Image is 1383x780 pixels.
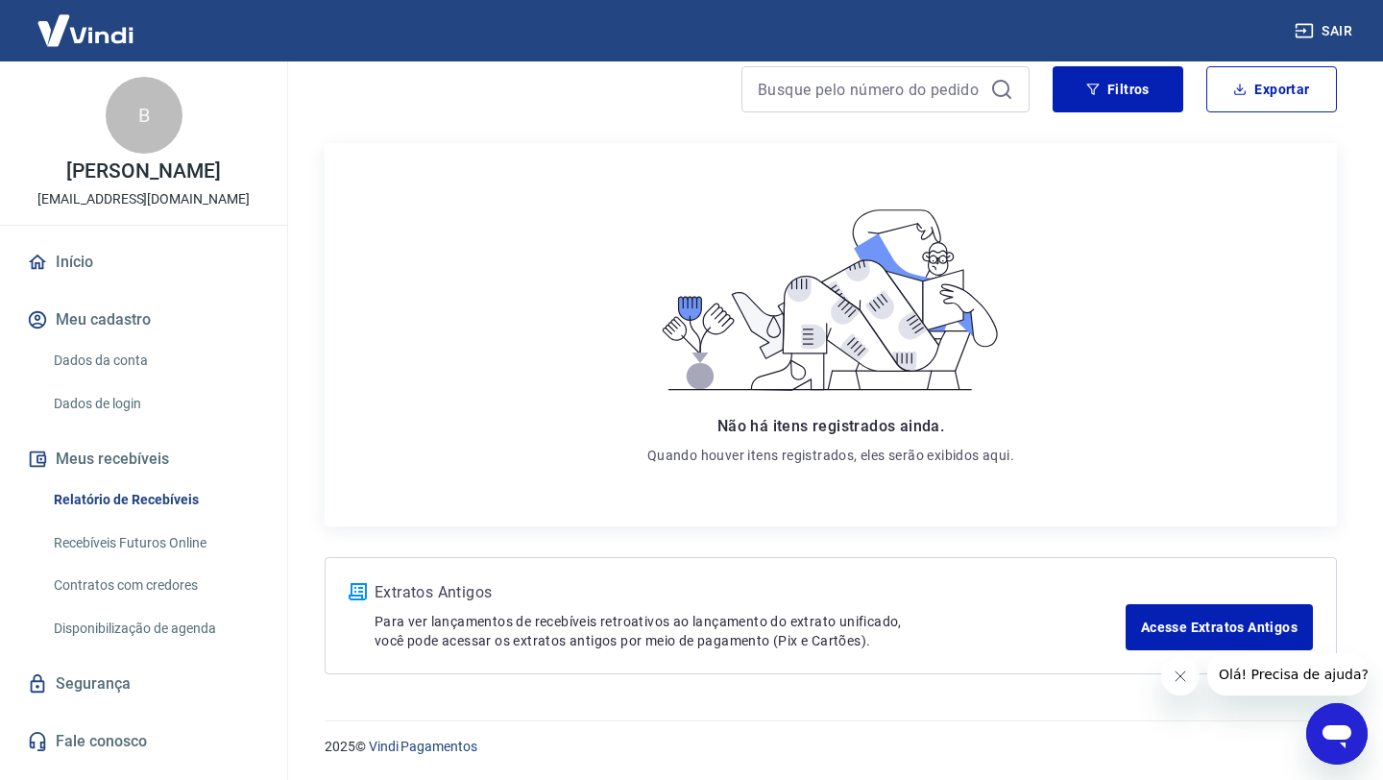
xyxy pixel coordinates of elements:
[46,609,264,648] a: Disponibilização de agenda
[23,1,148,60] img: Vindi
[46,341,264,380] a: Dados da conta
[647,446,1014,465] p: Quando houver itens registrados, eles serão exibidos aqui.
[325,737,1337,757] p: 2025 ©
[106,77,182,154] div: B
[12,13,161,29] span: Olá! Precisa de ajuda?
[23,663,264,705] a: Segurança
[23,241,264,283] a: Início
[46,524,264,563] a: Recebíveis Futuros Online
[1291,13,1360,49] button: Sair
[1053,66,1183,112] button: Filtros
[23,438,264,480] button: Meus recebíveis
[349,583,367,600] img: ícone
[375,612,1126,650] p: Para ver lançamentos de recebíveis retroativos ao lançamento do extrato unificado, você pode aces...
[717,417,944,435] span: Não há itens registrados ainda.
[1207,653,1368,695] iframe: Mensagem da empresa
[1306,703,1368,765] iframe: Botão para abrir a janela de mensagens
[46,566,264,605] a: Contratos com credores
[758,75,983,104] input: Busque pelo número do pedido
[46,384,264,424] a: Dados de login
[66,161,220,182] p: [PERSON_NAME]
[1161,657,1200,695] iframe: Fechar mensagem
[23,720,264,763] a: Fale conosco
[23,299,264,341] button: Meu cadastro
[369,739,477,754] a: Vindi Pagamentos
[1126,604,1313,650] a: Acesse Extratos Antigos
[375,581,1126,604] p: Extratos Antigos
[1206,66,1337,112] button: Exportar
[46,480,264,520] a: Relatório de Recebíveis
[37,189,250,209] p: [EMAIL_ADDRESS][DOMAIN_NAME]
